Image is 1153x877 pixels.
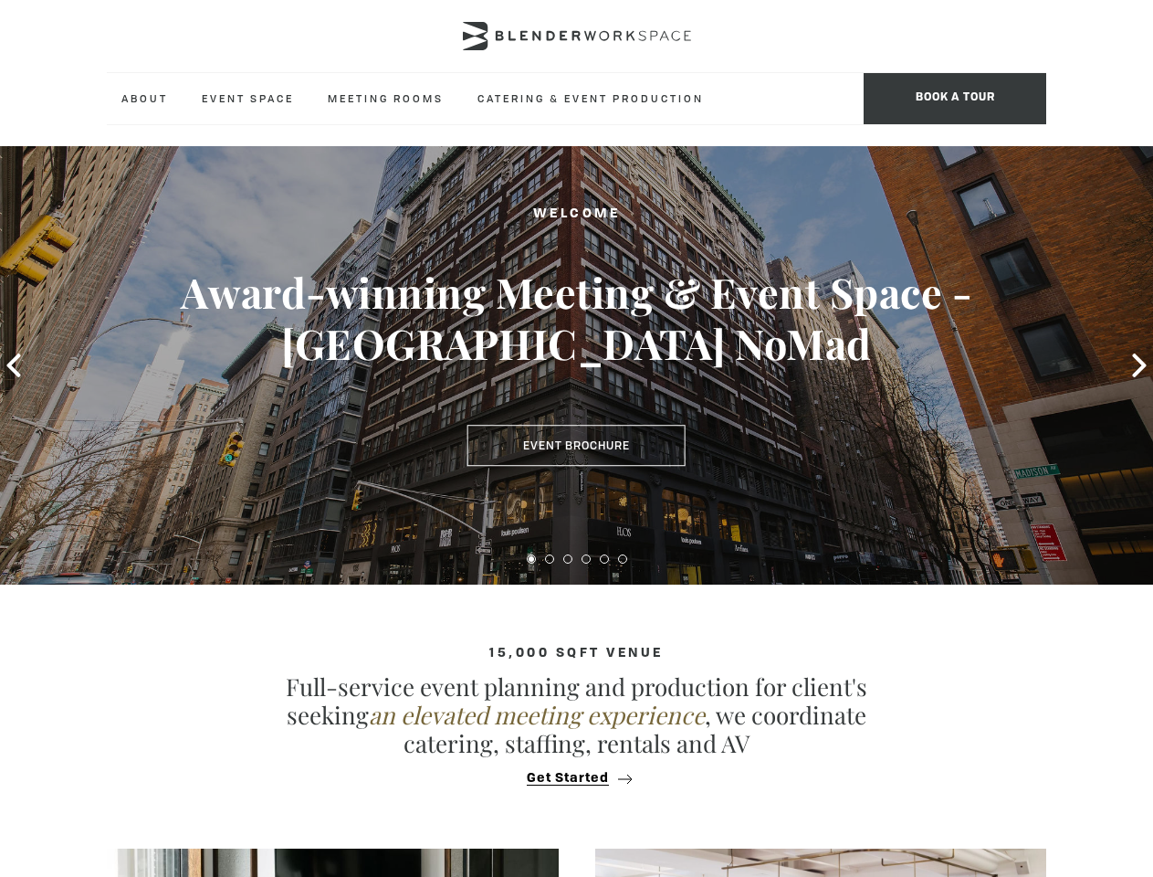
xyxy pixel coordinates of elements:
[107,646,1046,660] h4: 15,000 sqft venue
[463,73,718,123] a: Catering & Event Production
[58,267,1095,369] h3: Award-winning Meeting & Event Space - [GEOGRAPHIC_DATA] NoMad
[521,770,632,787] button: Get Started
[467,425,686,467] a: Event Brochure
[369,699,705,731] em: an elevated meeting experience
[187,73,309,123] a: Event Space
[313,73,458,123] a: Meeting Rooms
[864,73,1046,124] span: Book a tour
[257,672,896,758] p: Full-service event planning and production for client's seeking , we coordinate catering, staffin...
[527,772,609,786] span: Get Started
[107,73,183,123] a: About
[58,203,1095,226] h2: Welcome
